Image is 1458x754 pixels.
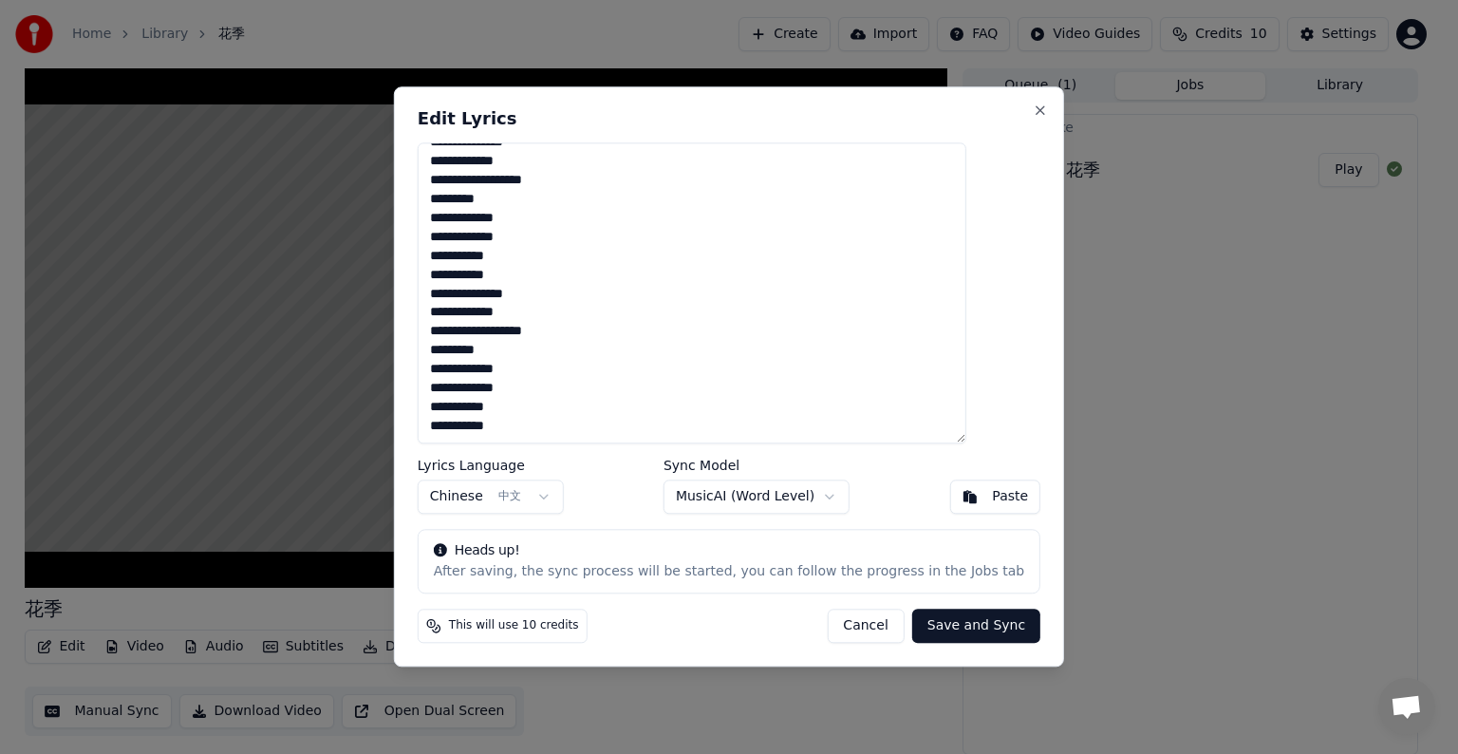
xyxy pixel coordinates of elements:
[418,110,1040,127] h2: Edit Lyrics
[827,610,904,644] button: Cancel
[949,481,1040,515] button: Paste
[434,563,1024,582] div: After saving, the sync process will be started, you can follow the progress in the Jobs tab
[664,460,850,473] label: Sync Model
[434,542,1024,561] div: Heads up!
[418,460,564,473] label: Lyrics Language
[449,619,579,634] span: This will use 10 credits
[912,610,1040,644] button: Save and Sync
[992,488,1028,507] div: Paste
